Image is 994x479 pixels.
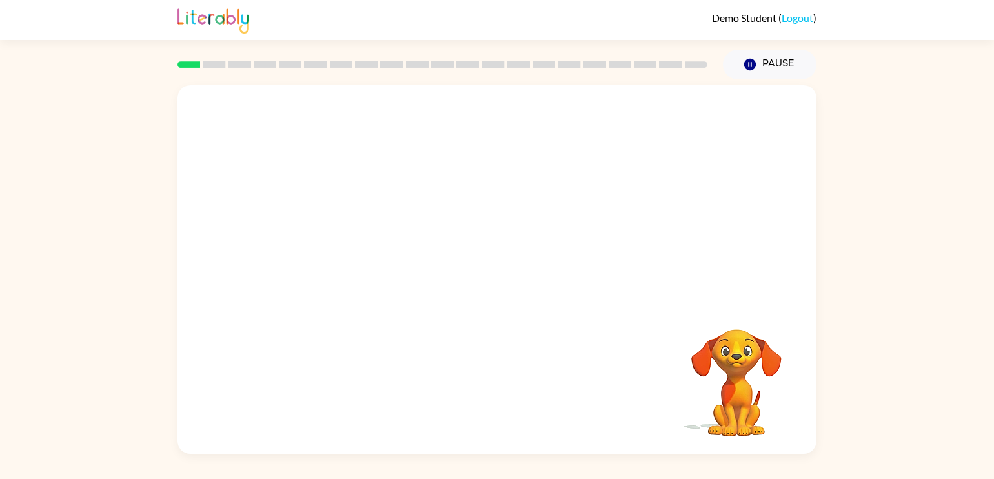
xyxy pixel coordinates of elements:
div: ( ) [712,12,817,24]
video: Your browser must support playing .mp4 files to use Literably. Please try using another browser. [672,309,801,438]
span: Demo Student [712,12,778,24]
a: Logout [782,12,813,24]
button: Pause [723,50,817,79]
img: Literably [177,5,249,34]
